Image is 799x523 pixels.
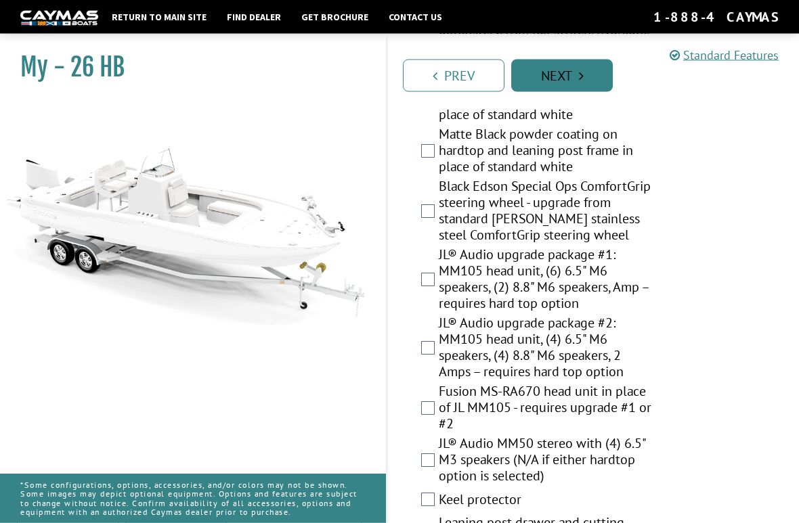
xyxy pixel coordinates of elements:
a: Prev [403,60,504,92]
label: Matte Black powder coating on hardtop and leaning post frame in place of standard white [439,127,653,179]
div: 1-888-4CAYMAS [653,8,779,26]
a: Find Dealer [220,8,288,26]
a: Get Brochure [295,8,375,26]
a: Return to main site [105,8,213,26]
a: Contact Us [382,8,449,26]
label: JL® Audio MM50 stereo with (4) 6.5" M3 speakers (N/A if either hardtop option is selected) [439,436,653,488]
a: Standard Features [670,47,779,63]
a: Next [511,60,613,92]
p: *Some configurations, options, accessories, and/or colors may not be shown. Some images may depic... [20,474,366,523]
label: Keel protector [439,492,653,511]
ul: Pagination [399,58,799,92]
label: JL® Audio upgrade package #1: MM105 head unit, (6) 6.5" M6 speakers, (2) 8.8" M6 speakers, Amp – ... [439,247,653,315]
h1: My - 26 HB [20,52,352,83]
label: Fusion MS-RA670 head unit in place of JL MM105 - requires upgrade #1 or #2 [439,384,653,436]
img: white-logo-c9c8dbefe5ff5ceceb0f0178aa75bf4bb51f6bca0971e226c86eb53dfe498488.png [20,11,98,25]
label: Black Edson Special Ops ComfortGrip steering wheel - upgrade from standard [PERSON_NAME] stainles... [439,179,653,247]
label: JL® Audio upgrade package #2: MM105 head unit, (4) 6.5" M6 speakers, (4) 8.8" M6 speakers, 2 Amps... [439,315,653,384]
